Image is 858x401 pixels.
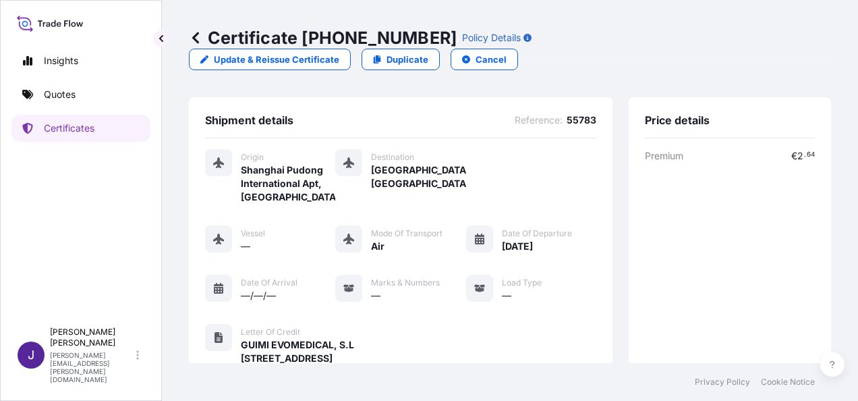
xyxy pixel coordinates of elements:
p: Update & Reissue Certificate [214,53,339,66]
a: Certificates [11,115,150,142]
span: Vessel [241,228,265,239]
a: Quotes [11,81,150,108]
span: GUIMI EVOMEDICAL, S.L [STREET_ADDRESS] [241,338,354,365]
span: . [804,153,806,157]
a: Duplicate [362,49,440,70]
a: Insights [11,47,150,74]
span: 55783 [567,113,596,127]
span: — [241,240,250,253]
span: —/—/— [241,289,276,302]
span: Date of Departure [502,228,572,239]
span: [DATE] [502,240,533,253]
span: Premium [645,149,683,163]
p: Quotes [44,88,76,101]
span: J [28,348,34,362]
p: Cancel [476,53,507,66]
button: Cancel [451,49,518,70]
p: Certificates [44,122,94,135]
span: € [791,151,797,161]
a: Cookie Notice [761,377,815,387]
span: Reference : [515,113,563,127]
span: Price details [645,113,710,127]
p: Insights [44,54,78,68]
span: Letter of Credit [241,327,300,338]
span: Origin [241,152,264,163]
span: Air [371,240,384,253]
span: 64 [807,153,815,157]
p: Duplicate [387,53,428,66]
p: [PERSON_NAME][EMAIL_ADDRESS][PERSON_NAME][DOMAIN_NAME] [50,351,134,383]
span: Mode of Transport [371,228,442,239]
a: Privacy Policy [695,377,750,387]
span: Shanghai Pudong International Apt, [GEOGRAPHIC_DATA] [241,163,335,204]
span: — [502,289,511,302]
p: [PERSON_NAME] [PERSON_NAME] [50,327,134,348]
span: Marks & Numbers [371,277,440,288]
p: Certificate [PHONE_NUMBER] [189,27,457,49]
span: Shipment details [205,113,293,127]
span: Date of Arrival [241,277,297,288]
span: Destination [371,152,414,163]
span: [GEOGRAPHIC_DATA], [GEOGRAPHIC_DATA] [371,163,465,190]
span: 2 [797,151,803,161]
a: Update & Reissue Certificate [189,49,351,70]
p: Policy Details [462,31,521,45]
span: — [371,289,380,302]
span: Load Type [502,277,542,288]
